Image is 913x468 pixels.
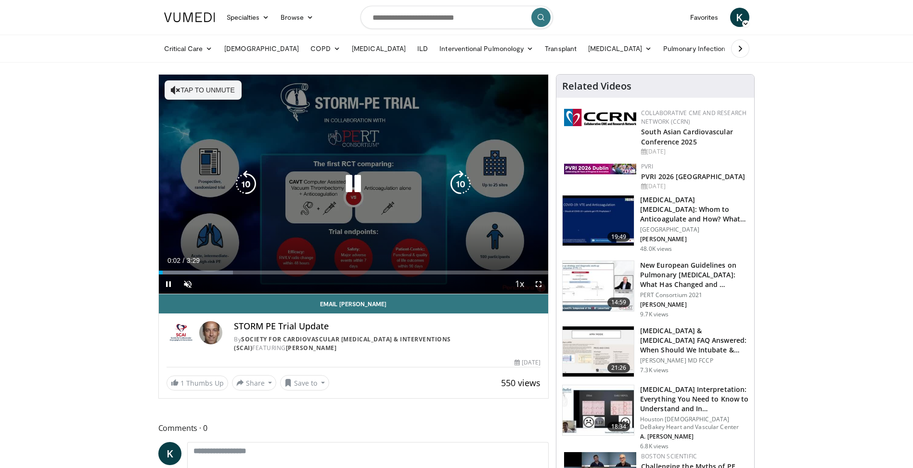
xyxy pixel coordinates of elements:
[221,8,275,27] a: Specialties
[640,385,748,414] h3: [MEDICAL_DATA] Interpretation: Everything You Need to Know to Understand and In…
[563,195,634,246] img: 19d6f46f-fc51-4bbe-aa3f-ab0c4992aa3b.150x105_q85_crop-smart_upscale.jpg
[641,127,733,146] a: South Asian Cardiovascular Conference 2025
[640,366,669,374] p: 7.3K views
[159,75,549,294] video-js: Video Player
[501,377,540,389] span: 550 views
[640,260,748,289] h3: New European Guidelines on Pulmonary [MEDICAL_DATA]: What Has Changed and …
[346,39,411,58] a: [MEDICAL_DATA]
[411,39,434,58] a: ILD
[234,335,540,352] div: By FEATURING
[641,172,745,181] a: PVRI 2026 [GEOGRAPHIC_DATA]
[640,195,748,224] h3: [MEDICAL_DATA] [MEDICAL_DATA]: Whom to Anticoagulate and How? What Agents to…
[640,357,748,364] p: [PERSON_NAME] MD FCCP
[180,378,184,388] span: 1
[562,260,748,318] a: 14:59 New European Guidelines on Pulmonary [MEDICAL_DATA]: What Has Changed and … PERT Consortium...
[275,8,319,27] a: Browse
[640,226,748,234] p: [GEOGRAPHIC_DATA]
[730,8,749,27] a: K
[640,245,672,253] p: 48.0K views
[582,39,657,58] a: [MEDICAL_DATA]
[607,232,630,242] span: 19:49
[607,363,630,373] span: 21:26
[563,261,634,311] img: 0c0338ca-5dd8-4346-a5ad-18bcc17889a0.150x105_q85_crop-smart_upscale.jpg
[158,422,549,434] span: Comments 0
[234,321,540,332] h4: STORM PE Trial Update
[640,291,748,299] p: PERT Consortium 2021
[167,321,196,344] img: Society for Cardiovascular Angiography & Interventions (SCAI)
[219,39,305,58] a: [DEMOGRAPHIC_DATA]
[183,257,185,264] span: /
[562,80,631,92] h4: Related Videos
[158,442,181,465] a: K
[564,109,636,126] img: a04ee3ba-8487-4636-b0fb-5e8d268f3737.png.150x105_q85_autocrop_double_scale_upscale_version-0.2.png
[563,326,634,377] img: 0f7493d4-2bdb-4f17-83da-bd9accc2ebef.150x105_q85_crop-smart_upscale.jpg
[529,274,548,294] button: Fullscreen
[641,109,746,126] a: Collaborative CME and Research Network (CCRN)
[286,344,337,352] a: [PERSON_NAME]
[164,13,215,22] img: VuMedi Logo
[167,376,228,390] a: 1 Thumbs Up
[199,321,222,344] img: Avatar
[684,8,724,27] a: Favorites
[165,80,242,100] button: Tap to unmute
[159,271,549,274] div: Progress Bar
[641,147,746,156] div: [DATE]
[640,416,748,431] p: Houston [DEMOGRAPHIC_DATA] DeBakey Heart and Vascular Center
[280,375,329,390] button: Save to
[167,257,180,264] span: 0:02
[657,39,741,58] a: Pulmonary Infection
[640,301,748,309] p: [PERSON_NAME]
[360,6,553,29] input: Search topics, interventions
[641,452,697,460] a: Boston Scientific
[158,39,219,58] a: Critical Care
[178,274,197,294] button: Unmute
[562,195,748,253] a: 19:49 [MEDICAL_DATA] [MEDICAL_DATA]: Whom to Anticoagulate and How? What Agents to… [GEOGRAPHIC_D...
[564,164,636,174] img: 33783847-ac93-4ca7-89f8-ccbd48ec16ca.webp.150x105_q85_autocrop_double_scale_upscale_version-0.2.jpg
[187,257,200,264] span: 3:29
[562,385,748,450] a: 18:34 [MEDICAL_DATA] Interpretation: Everything You Need to Know to Understand and In… Houston [D...
[232,375,277,390] button: Share
[640,326,748,355] h3: [MEDICAL_DATA] & [MEDICAL_DATA] FAQ Answered: When Should We Intubate & How Do We Adj…
[305,39,346,58] a: COPD
[159,294,549,313] a: Email [PERSON_NAME]
[234,335,451,352] a: Society for Cardiovascular [MEDICAL_DATA] & Interventions (SCAI)
[607,422,630,431] span: 18:34
[607,298,630,307] span: 14:59
[159,274,178,294] button: Pause
[514,358,540,367] div: [DATE]
[640,235,748,243] p: [PERSON_NAME]
[640,311,669,318] p: 9.7K views
[641,182,746,191] div: [DATE]
[510,274,529,294] button: Playback Rate
[562,326,748,377] a: 21:26 [MEDICAL_DATA] & [MEDICAL_DATA] FAQ Answered: When Should We Intubate & How Do We Adj… [PER...
[641,162,653,170] a: PVRI
[563,385,634,435] img: bf7e9c6c-21f2-4f78-a6f9-9f6863ddb059.150x105_q85_crop-smart_upscale.jpg
[640,442,669,450] p: 6.8K views
[539,39,582,58] a: Transplant
[640,433,748,441] p: A. [PERSON_NAME]
[434,39,539,58] a: Interventional Pulmonology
